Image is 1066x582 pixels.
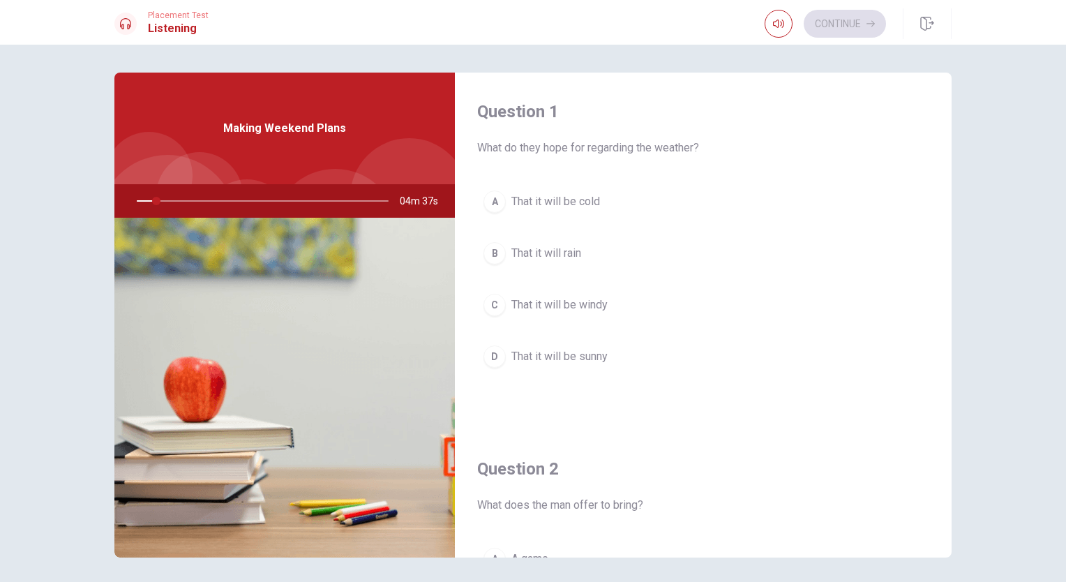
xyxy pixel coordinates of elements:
div: C [483,294,506,316]
h4: Question 1 [477,100,929,123]
h1: Listening [148,20,209,37]
span: A game [511,551,548,567]
span: Placement Test [148,10,209,20]
img: Making Weekend Plans [114,218,455,558]
span: 04m 37s [400,184,449,218]
div: A [483,548,506,570]
span: That it will be cold [511,193,600,210]
span: What does the man offer to bring? [477,497,929,514]
span: Making Weekend Plans [223,120,346,137]
button: AThat it will be cold [477,184,929,219]
div: B [483,242,506,264]
span: That it will be sunny [511,348,608,365]
button: AA game [477,542,929,576]
h4: Question 2 [477,458,929,480]
button: BThat it will rain [477,236,929,271]
div: A [483,191,506,213]
span: That it will rain [511,245,581,262]
span: What do they hope for regarding the weather? [477,140,929,156]
span: That it will be windy [511,297,608,313]
div: D [483,345,506,368]
button: DThat it will be sunny [477,339,929,374]
button: CThat it will be windy [477,288,929,322]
